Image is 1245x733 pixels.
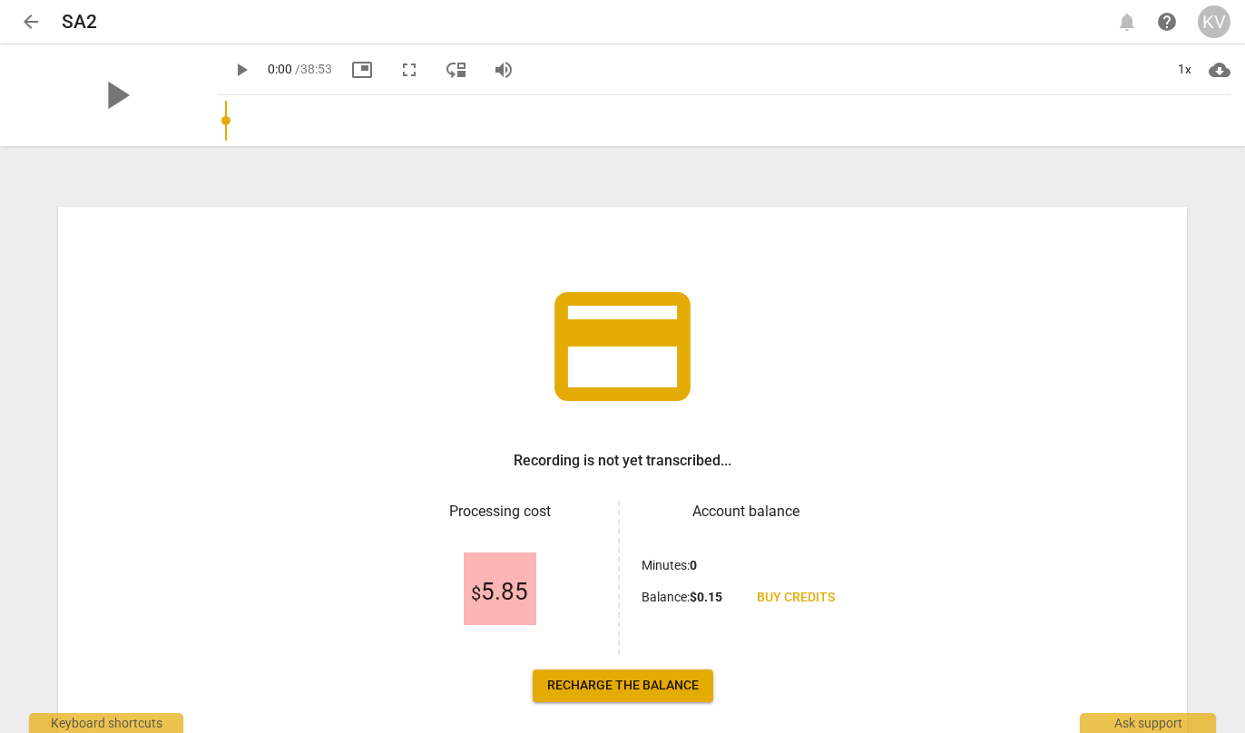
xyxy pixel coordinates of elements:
div: Ask support [1080,713,1216,733]
button: Play [225,54,258,86]
span: move_down [446,59,467,81]
button: Picture in picture [346,54,378,86]
span: picture_in_picture [351,59,373,81]
button: Volume [487,54,520,86]
span: $ [471,582,481,604]
span: / 38:53 [295,62,332,76]
span: 5.85 [471,579,528,606]
span: volume_up [493,59,515,81]
h2: SA2 [62,11,97,34]
span: 0:00 [268,62,292,76]
a: Buy credits [742,582,849,614]
span: fullscreen [398,59,420,81]
button: Fullscreen [393,54,426,86]
h3: Processing cost [396,501,603,523]
span: cloud_download [1209,59,1230,81]
b: 0 [690,558,697,572]
span: help [1156,11,1178,33]
button: KV [1198,5,1230,38]
span: Recharge the balance [547,677,699,695]
p: Minutes : [642,556,697,575]
div: 1x [1167,55,1201,84]
h3: Account balance [642,501,849,523]
p: Balance : [642,588,722,607]
span: Buy credits [757,589,835,607]
a: Help [1151,5,1183,38]
span: play_arrow [230,59,252,81]
span: play_arrow [93,72,140,119]
h3: Recording is not yet transcribed... [514,450,731,472]
span: credit_card [541,265,704,428]
button: View player as separate pane [440,54,473,86]
div: Keyboard shortcuts [29,713,183,733]
b: $ 0.15 [690,590,722,604]
span: arrow_back [20,11,42,33]
a: Recharge the balance [533,669,713,702]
